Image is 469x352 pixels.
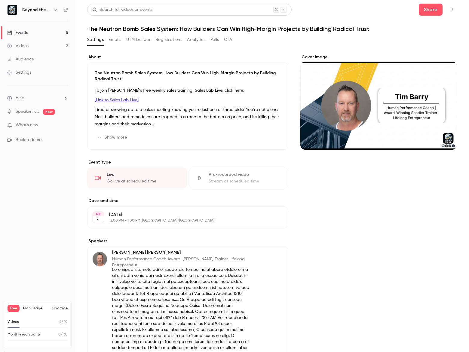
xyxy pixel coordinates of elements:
[22,7,51,13] h6: Beyond the Bid
[126,35,151,44] button: UTM builder
[87,25,457,32] h1: The Neutron Bomb Sales System: How Builders Can Win High-Margin Projects by Building Radical Trust
[60,320,61,324] span: 2
[209,178,281,184] div: Stream at scheduled time
[16,109,39,115] a: SpeakerHub
[95,87,281,94] p: To join [PERSON_NAME]’s free weekly sales training, Sales Lab Live, click here:
[16,122,38,128] span: What's new
[16,137,41,143] span: Book a demo
[87,198,288,204] label: Date and time
[7,69,31,75] div: Settings
[300,54,457,60] label: Cover image
[92,7,152,13] div: Search for videos or events
[95,70,281,82] p: The Neutron Bomb Sales System: How Builders Can Win High-Margin Projects by Building Radical Trust
[107,172,179,178] div: Live
[58,332,68,337] p: / 30
[7,30,28,36] div: Events
[8,332,41,337] p: Monthly registrants
[93,252,107,266] img: Tim Barry
[93,212,104,216] div: SEP
[419,4,443,16] button: Share
[58,333,61,336] span: 0
[107,178,179,184] div: Go live at scheduled time
[187,35,206,44] button: Analytics
[109,35,121,44] button: Emails
[224,35,232,44] button: CTA
[87,159,288,165] p: Event type
[97,216,100,222] p: 4
[7,43,29,49] div: Videos
[60,319,68,325] p: / 10
[109,218,256,223] p: 12:00 PM - 1:00 PM, [GEOGRAPHIC_DATA]/[GEOGRAPHIC_DATA]
[87,168,187,188] div: LiveGo live at scheduled time
[8,305,20,312] span: Free
[43,109,55,115] span: new
[209,172,281,178] div: Pre-recorded video
[210,35,219,44] button: Polls
[16,95,24,101] span: Help
[300,54,457,150] section: Cover image
[109,212,256,218] p: [DATE]
[155,35,182,44] button: Registrations
[23,306,49,311] span: Plan usage
[52,306,68,311] button: Upgrade
[8,319,19,325] p: Videos
[7,56,34,62] div: Audience
[189,168,289,188] div: Pre-recorded videoStream at scheduled time
[95,133,131,142] button: Show more
[87,54,288,60] label: About
[95,98,139,102] a: [Link to Sales Lab Live]
[8,5,17,15] img: Beyond the Bid
[7,95,68,101] li: help-dropdown-opener
[112,249,249,256] p: [PERSON_NAME] [PERSON_NAME]
[87,238,288,244] label: Speakers
[112,256,249,268] p: Human Performance Coach Award-[PERSON_NAME] Trainer Lifelong Entrepreneur
[87,35,104,44] button: Settings
[95,106,281,128] p: Tired of showing up to a sales meeting knowing you're just one of three bids? You’re not alone. M...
